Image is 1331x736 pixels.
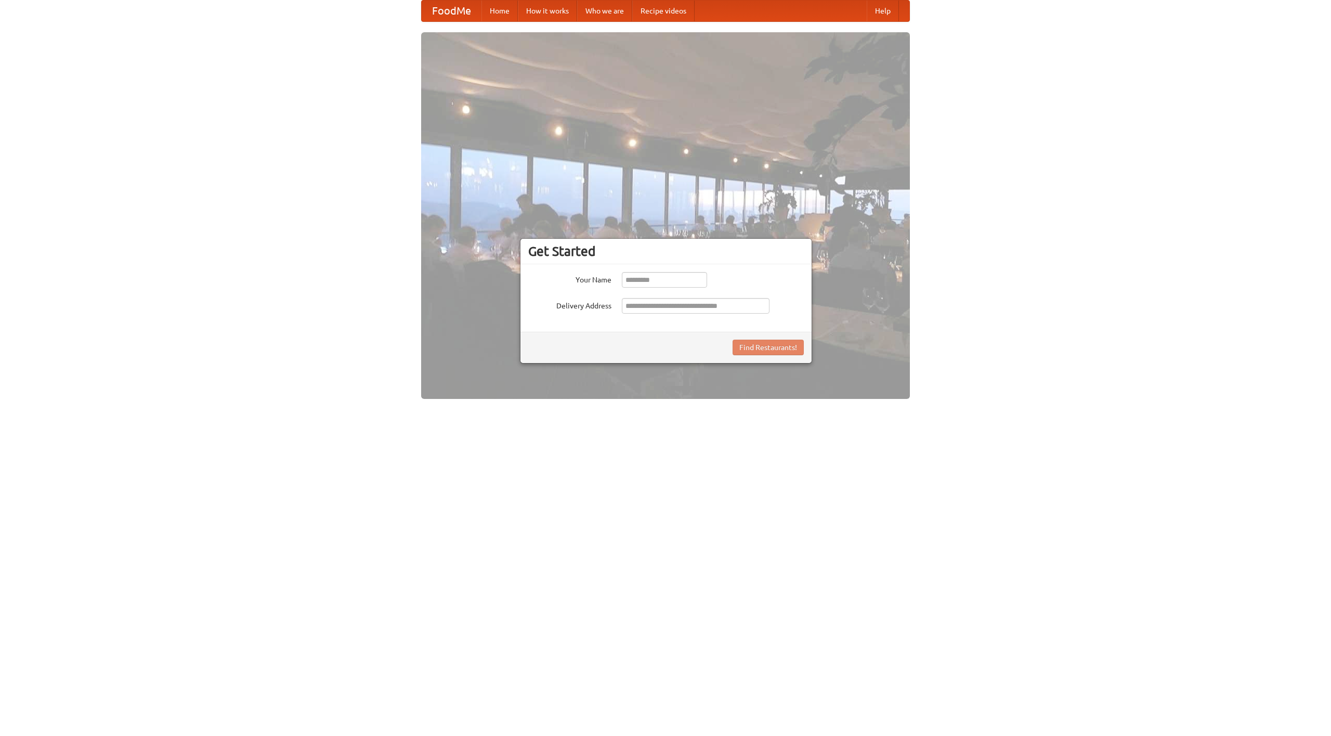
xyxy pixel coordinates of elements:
label: Delivery Address [528,298,611,311]
label: Your Name [528,272,611,285]
h3: Get Started [528,243,804,259]
button: Find Restaurants! [733,340,804,355]
a: How it works [518,1,577,21]
a: FoodMe [422,1,481,21]
a: Who we are [577,1,632,21]
a: Help [867,1,899,21]
a: Recipe videos [632,1,695,21]
a: Home [481,1,518,21]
